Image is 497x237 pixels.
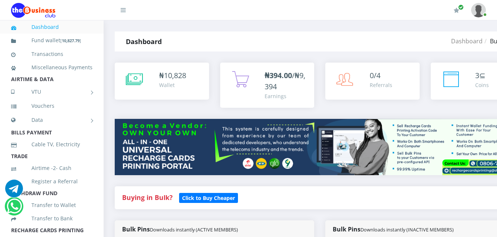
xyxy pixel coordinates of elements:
[360,226,454,233] small: Downloads instantly (INACTIVE MEMBERS)
[11,173,93,190] a: Register a Referral
[325,63,420,100] a: 0/4 Referrals
[122,225,238,233] strong: Bulk Pins
[11,97,93,114] a: Vouchers
[11,160,93,177] a: Airtime -2- Cash
[265,70,305,91] span: /₦9,394
[11,59,93,76] a: Miscellaneous Payments
[126,37,162,46] strong: Dashboard
[333,225,454,233] strong: Bulk Pins
[475,70,479,80] span: 3
[11,111,93,129] a: Data
[454,7,459,13] i: Renew/Upgrade Subscription
[5,185,23,197] a: Chat for support
[11,136,93,153] a: Cable TV, Electricity
[179,193,238,202] a: Click to Buy Cheaper
[11,32,93,49] a: Fund wallet[10,827.79]
[11,197,93,214] a: Transfer to Wallet
[220,63,315,108] a: ₦394.00/₦9,394 Earnings
[11,210,93,227] a: Transfer to Bank
[458,4,464,10] span: Renew/Upgrade Subscription
[62,38,80,43] b: 10,827.79
[471,3,486,17] img: User
[60,38,81,43] small: [ ]
[265,70,292,80] b: ₦394.00
[115,63,209,100] a: ₦10,828 Wallet
[159,70,186,81] div: ₦
[370,81,392,89] div: Referrals
[451,37,483,45] a: Dashboard
[11,19,93,36] a: Dashboard
[475,70,489,81] div: ⊆
[370,70,380,80] span: 0/4
[182,194,235,201] b: Click to Buy Cheaper
[150,226,238,233] small: Downloads instantly (ACTIVE MEMBERS)
[122,193,172,202] strong: Buying in Bulk?
[265,92,307,100] div: Earnings
[11,83,93,101] a: VTU
[11,46,93,63] a: Transactions
[11,3,56,18] img: Logo
[7,203,22,215] a: Chat for support
[475,81,489,89] div: Coins
[164,70,186,80] span: 10,828
[159,81,186,89] div: Wallet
